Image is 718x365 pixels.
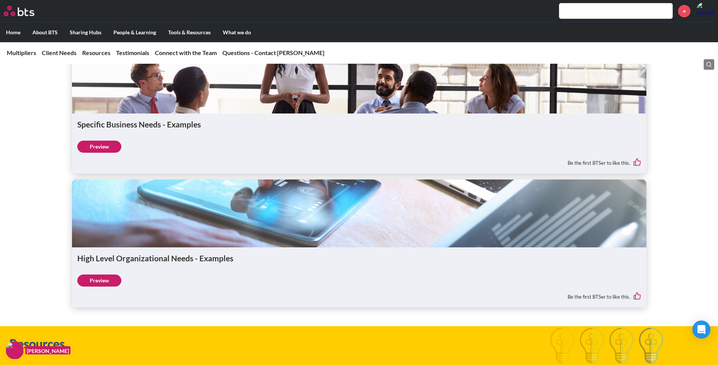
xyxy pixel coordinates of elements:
label: About BTS [26,23,64,42]
a: Profile [696,2,714,20]
img: F [6,341,24,359]
div: Be the first BTSer to like this. [77,287,641,302]
img: Joshua Shadrick [696,2,714,20]
label: People & Learning [107,23,162,42]
a: Connect with the Team [155,49,217,56]
a: Go home [4,6,48,16]
label: Tools & Resources [162,23,217,42]
a: Client Needs [42,49,77,56]
h1: Specific Business Needs - Examples [77,119,641,130]
a: Questions - Contact [PERSON_NAME] [222,49,325,56]
a: Multipliers [7,49,36,56]
h1: Resources [9,336,499,353]
a: Preview [77,141,121,153]
h1: High Level Organizational Needs - Examples [77,253,641,264]
a: Preview [77,275,121,287]
a: Resources [82,49,110,56]
label: What we do [217,23,257,42]
div: Be the first BTSer to like this. [77,153,641,169]
figcaption: [PERSON_NAME] [25,346,70,355]
a: Testimonials [116,49,149,56]
a: + [678,5,690,17]
div: Open Intercom Messenger [692,321,710,339]
label: Sharing Hubs [64,23,107,42]
img: BTS Logo [4,6,34,16]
